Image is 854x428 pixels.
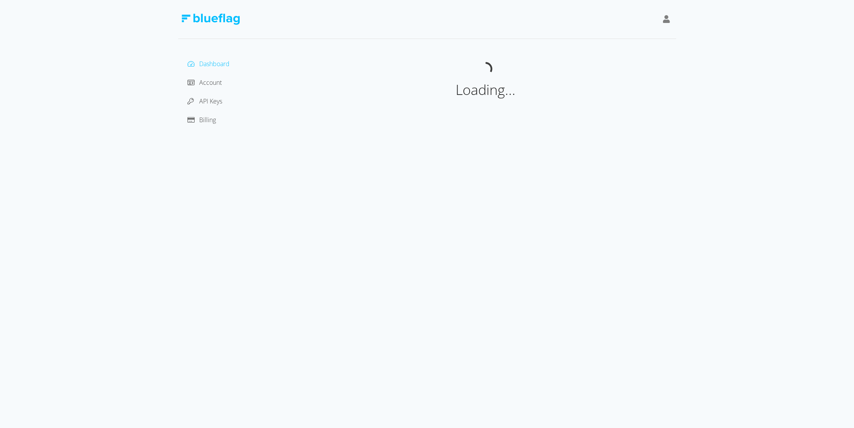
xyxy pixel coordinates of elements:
[181,14,240,25] img: Blue Flag Logo
[199,78,222,87] span: Account
[188,97,222,105] a: API Keys
[188,60,230,68] a: Dashboard
[199,116,216,124] span: Billing
[199,60,230,68] span: Dashboard
[188,78,222,87] a: Account
[188,116,216,124] a: Billing
[199,97,222,105] span: API Keys
[456,80,516,99] span: Loading...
